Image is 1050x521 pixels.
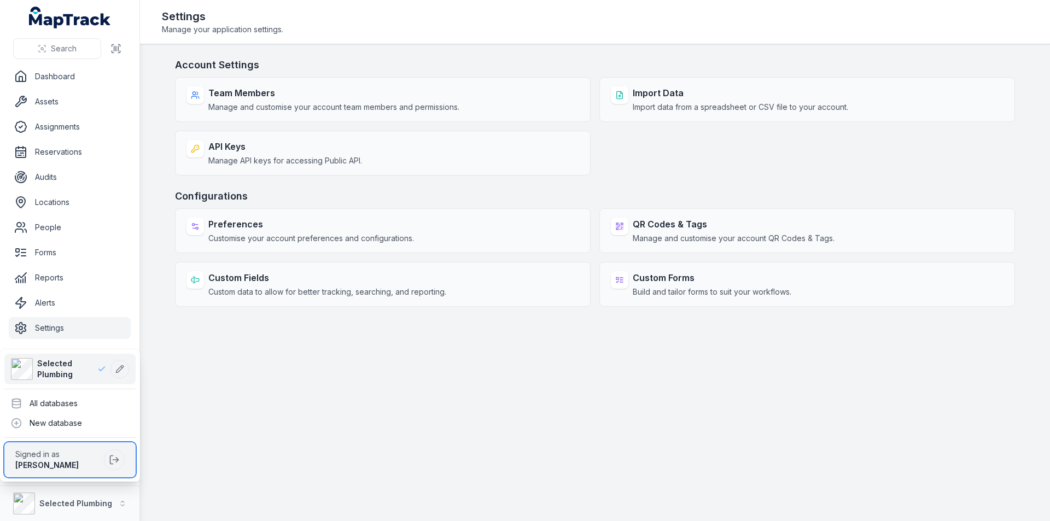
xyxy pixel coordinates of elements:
div: All databases [4,394,136,413]
div: New database [4,413,136,433]
strong: [PERSON_NAME] [15,460,79,470]
span: Selected Plumbing [37,358,97,380]
strong: Selected Plumbing [39,499,112,508]
span: Signed in as [15,449,100,460]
